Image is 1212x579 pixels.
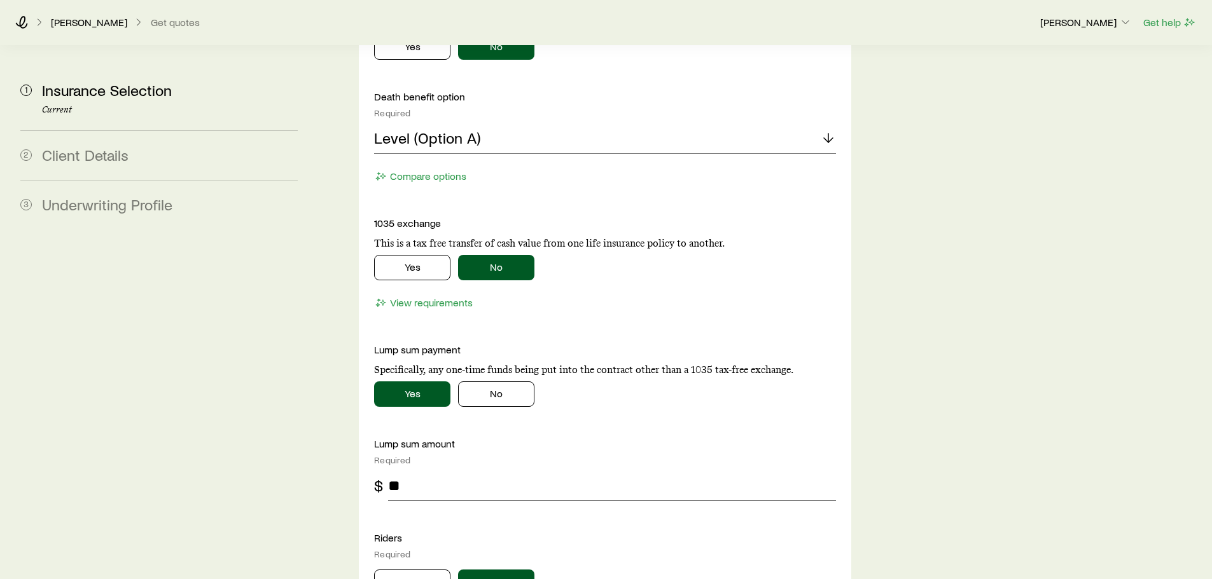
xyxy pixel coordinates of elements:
p: 1035 exchange [374,217,835,229]
button: Get help [1143,15,1197,30]
p: Level (Option A) [374,129,480,147]
button: No [458,255,534,280]
button: [PERSON_NAME] [1040,15,1132,31]
p: Death benefit option [374,90,835,103]
p: [PERSON_NAME] [1040,16,1132,29]
span: 1 [20,85,32,96]
p: Specifically, any one-time funds being put into the contract other than a 1035 tax-free exchange. [374,364,835,376]
div: $ [374,477,383,494]
div: Required [374,549,835,559]
p: [PERSON_NAME] [51,16,127,29]
div: Required [374,455,835,465]
span: 3 [20,199,32,210]
p: Riders [374,531,835,544]
p: Lump sum amount [374,437,835,450]
button: Get quotes [150,17,200,29]
span: Insurance Selection [42,81,172,99]
button: Compare options [374,169,467,184]
span: Underwriting Profile [42,195,172,214]
span: Client Details [42,146,129,164]
p: Current [42,105,298,115]
button: No [458,381,534,407]
span: 2 [20,149,32,161]
p: Lump sum payment [374,343,835,356]
p: This is a tax free transfer of cash value from one life insurance policy to another. [374,237,835,250]
button: Yes [374,34,450,60]
div: Required [374,108,835,118]
button: View requirements [374,296,473,310]
button: Yes [374,381,450,407]
button: No [458,34,534,60]
button: Yes [374,255,450,280]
